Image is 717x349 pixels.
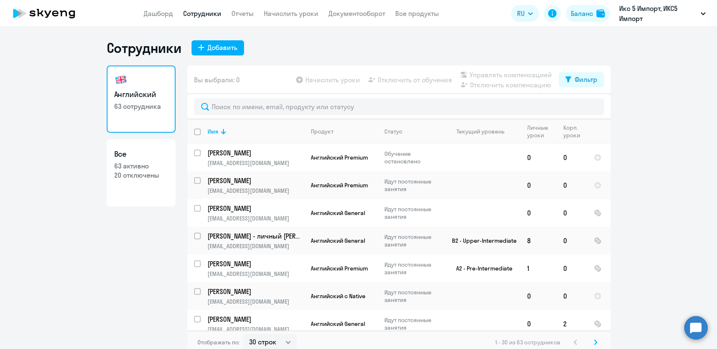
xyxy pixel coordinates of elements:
a: [PERSON_NAME] [207,176,304,185]
p: [PERSON_NAME] - личный [PERSON_NAME] [207,231,302,241]
div: Имя [207,128,218,135]
p: [PERSON_NAME] [207,204,302,213]
p: Обучение остановлено [384,150,442,165]
p: Идут постоянные занятия [384,233,442,248]
a: [PERSON_NAME] [207,315,304,324]
button: RU [511,5,539,22]
td: B2 - Upper-Intermediate [442,227,520,255]
span: Отображать по: [197,339,240,346]
div: Корп. уроки [563,124,587,139]
p: [PERSON_NAME] [207,259,302,268]
p: 63 активно [114,161,168,171]
p: Идут постоянные занятия [384,316,442,331]
div: Продукт [311,128,334,135]
td: 2 [557,310,587,338]
p: Идут постоянные занятия [384,261,442,276]
h3: Английский [114,89,168,100]
button: Икс 5 Импорт, ИКС5 Импорт [615,3,710,24]
button: Фильтр [559,72,604,87]
span: Английский General [311,320,365,328]
p: [PERSON_NAME] [207,287,302,296]
h3: Все [114,149,168,160]
td: 8 [520,227,557,255]
p: [EMAIL_ADDRESS][DOMAIN_NAME] [207,215,304,222]
div: Статус [384,128,442,135]
td: 0 [520,144,557,171]
td: A2 - Pre-Intermediate [442,255,520,282]
div: Личные уроки [527,124,556,139]
span: Английский Premium [311,181,368,189]
td: 0 [520,199,557,227]
img: balance [596,9,605,18]
td: 0 [557,171,587,199]
p: [EMAIL_ADDRESS][DOMAIN_NAME] [207,298,304,305]
a: Документооборот [328,9,385,18]
div: Имя [207,128,304,135]
input: Поиск по имени, email, продукту или статусу [194,98,604,115]
p: [PERSON_NAME] [207,176,302,185]
div: Текущий уровень [457,128,504,135]
a: Все продукты [395,9,439,18]
div: Текущий уровень [449,128,520,135]
td: 0 [520,310,557,338]
td: 0 [557,255,587,282]
p: [EMAIL_ADDRESS][DOMAIN_NAME] [207,159,304,167]
a: [PERSON_NAME] [207,204,304,213]
h1: Сотрудники [107,39,181,56]
a: Все63 активно20 отключены [107,139,176,207]
span: Вы выбрали: 0 [194,75,240,85]
p: [EMAIL_ADDRESS][DOMAIN_NAME] [207,187,304,194]
div: Статус [384,128,402,135]
a: Дашборд [144,9,173,18]
td: 0 [557,199,587,227]
a: Английский63 сотрудника [107,66,176,133]
a: Начислить уроки [264,9,318,18]
span: Английский Premium [311,154,368,161]
span: Английский General [311,237,365,244]
p: Идут постоянные занятия [384,205,442,220]
p: [EMAIL_ADDRESS][DOMAIN_NAME] [207,270,304,278]
p: Икс 5 Импорт, ИКС5 Импорт [619,3,697,24]
div: Добавить [207,42,237,52]
div: Продукт [311,128,377,135]
span: 1 - 30 из 63 сотрудников [495,339,560,346]
button: Добавить [192,40,244,55]
td: 0 [520,282,557,310]
span: Английский Premium [311,265,368,272]
a: [PERSON_NAME] [207,148,304,157]
p: [EMAIL_ADDRESS][DOMAIN_NAME] [207,242,304,250]
button: Балансbalance [566,5,610,22]
p: Идут постоянные занятия [384,289,442,304]
span: Английский с Native [311,292,365,300]
div: Личные уроки [527,124,551,139]
td: 0 [557,282,587,310]
a: Сотрудники [183,9,221,18]
p: [PERSON_NAME] [207,315,302,324]
p: 20 отключены [114,171,168,180]
p: [EMAIL_ADDRESS][DOMAIN_NAME] [207,325,304,333]
td: 0 [557,227,587,255]
a: [PERSON_NAME] [207,259,304,268]
a: Отчеты [231,9,254,18]
a: [PERSON_NAME] [207,287,304,296]
div: Фильтр [575,74,597,84]
div: Корп. уроки [563,124,581,139]
td: 1 [520,255,557,282]
p: [PERSON_NAME] [207,148,302,157]
div: Баланс [571,8,593,18]
span: Английский General [311,209,365,217]
td: 0 [557,144,587,171]
a: [PERSON_NAME] - личный [PERSON_NAME] [207,231,304,241]
td: 0 [520,171,557,199]
p: 63 сотрудника [114,102,168,111]
img: english [114,73,128,87]
p: Идут постоянные занятия [384,178,442,193]
span: RU [517,8,525,18]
